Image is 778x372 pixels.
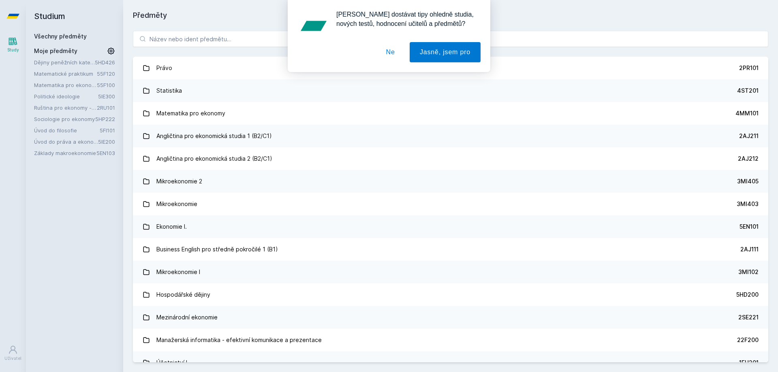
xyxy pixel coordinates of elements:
[156,128,272,144] div: Angličtina pro ekonomická studia 1 (B2/C1)
[410,42,481,62] button: Jasně, jsem pro
[740,245,759,253] div: 2AJ111
[735,109,759,117] div: 4MM101
[97,70,115,77] a: 55F120
[34,126,100,134] a: Úvod do filosofie
[133,329,768,351] a: Manažerská informatika - efektivní komunikace a prezentace 22F200
[98,93,115,100] a: 5IE300
[4,355,21,361] div: Uživatel
[739,132,759,140] div: 2AJ211
[100,127,115,134] a: 5FI101
[156,173,202,189] div: Mikroekonomie 2
[156,309,218,325] div: Mezinárodní ekonomie
[156,83,182,99] div: Statistika
[133,238,768,261] a: Business English pro středně pokročilé 1 (B1) 2AJ111
[98,138,115,145] a: 5IE200
[737,177,759,185] div: 3MI405
[156,219,187,235] div: Ekonomie I.
[737,336,759,344] div: 22F200
[34,138,98,146] a: Úvod do práva a ekonomie
[739,359,759,367] div: 1FU201
[133,102,768,125] a: Matematika pro ekonomy 4MM101
[97,104,115,111] a: 2RU101
[297,10,330,42] img: notification icon
[2,341,24,366] a: Uživatel
[738,155,759,163] div: 2AJ212
[156,264,200,280] div: Mikroekonomie I
[34,81,97,89] a: Matematika pro ekonomy (Matematika A)
[97,82,115,88] a: 55F100
[736,291,759,299] div: 5HD200
[156,332,322,348] div: Manažerská informatika - efektivní komunikace a prezentace
[133,147,768,170] a: Angličtina pro ekonomická studia 2 (B2/C1) 2AJ212
[738,268,759,276] div: 3MI102
[156,355,189,371] div: Účetnictví I.
[133,306,768,329] a: Mezinárodní ekonomie 2SE221
[156,105,225,121] div: Matematika pro ekonomy
[376,42,405,62] button: Ne
[95,116,115,122] a: 5HP222
[133,193,768,215] a: Mikroekonomie 3MI403
[330,10,481,28] div: [PERSON_NAME] dostávat tipy ohledně studia, nových testů, hodnocení učitelů a předmětů?
[34,70,97,78] a: Matematické praktikum
[738,313,759,321] div: 2SE221
[737,200,759,208] div: 3MI403
[133,283,768,306] a: Hospodářské dějiny 5HD200
[156,287,210,303] div: Hospodářské dějiny
[133,79,768,102] a: Statistika 4ST201
[133,215,768,238] a: Ekonomie I. 5EN101
[156,196,197,212] div: Mikroekonomie
[737,87,759,95] div: 4ST201
[34,92,98,100] a: Politické ideologie
[156,241,278,257] div: Business English pro středně pokročilé 1 (B1)
[96,150,115,156] a: 5EN103
[156,151,272,167] div: Angličtina pro ekonomická studia 2 (B2/C1)
[740,223,759,231] div: 5EN101
[34,149,96,157] a: Základy makroekonomie
[133,125,768,147] a: Angličtina pro ekonomická studia 1 (B2/C1) 2AJ211
[133,261,768,283] a: Mikroekonomie I 3MI102
[34,104,97,112] a: Ruština pro ekonomy - základní úroveň 1 (A1)
[34,115,95,123] a: Sociologie pro ekonomy
[133,170,768,193] a: Mikroekonomie 2 3MI405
